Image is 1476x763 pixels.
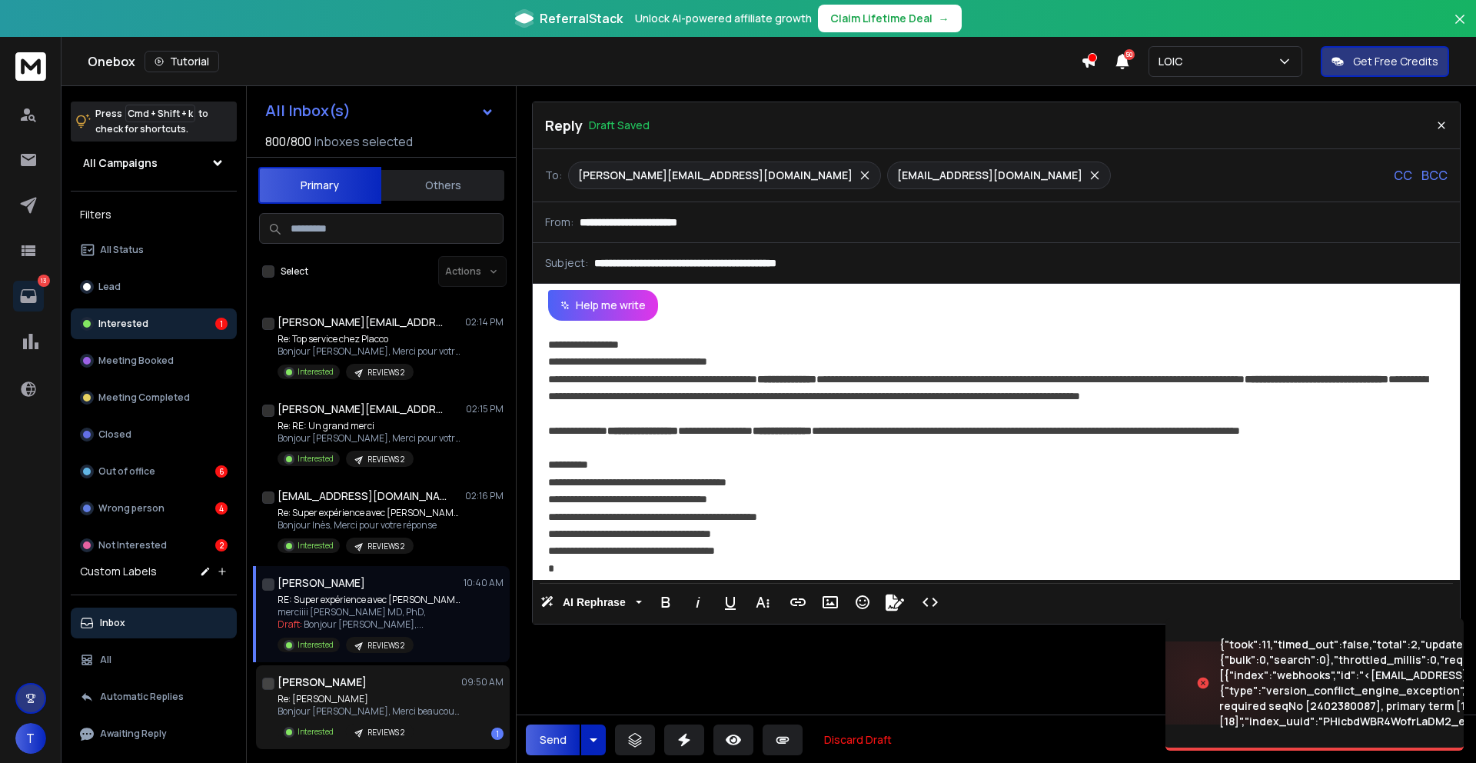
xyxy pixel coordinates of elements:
[215,539,228,551] div: 2
[71,148,237,178] button: All Campaigns
[367,541,404,552] p: REVIEWS 2
[367,454,404,465] p: REVIEWS 2
[71,308,237,339] button: Interested1
[545,168,562,183] p: To:
[465,316,504,328] p: 02:14 PM
[381,168,504,202] button: Others
[314,132,413,151] h3: Inboxes selected
[125,105,195,122] span: Cmd + Shift + k
[145,51,219,72] button: Tutorial
[783,587,813,618] button: Insert Link (⌘K)
[298,453,334,465] p: Interested
[464,577,504,589] p: 10:40 AM
[71,345,237,376] button: Meeting Booked
[461,676,504,688] p: 09:50 AM
[98,391,190,404] p: Meeting Completed
[367,367,404,378] p: REVIEWS 2
[848,587,877,618] button: Emoticons
[816,587,845,618] button: Insert Image (⌘P)
[258,167,381,204] button: Primary
[15,723,46,754] button: T
[71,204,237,225] h3: Filters
[548,290,658,321] button: Help me write
[100,654,111,666] p: All
[1450,9,1470,46] button: Close banner
[466,403,504,415] p: 02:15 PM
[278,333,462,345] p: Re: Top service chez Placco
[1159,54,1188,69] p: LOIC
[818,5,962,32] button: Claim Lifetime Deal→
[560,596,629,609] span: AI Rephrase
[265,132,311,151] span: 800 / 800
[281,265,308,278] label: Select
[278,345,462,358] p: Bonjour [PERSON_NAME], Merci pour votre réponse
[100,244,144,256] p: All Status
[278,594,462,606] p: RE: Super expérience avec [PERSON_NAME]
[1421,166,1448,185] p: BCC
[98,281,121,293] p: Lead
[304,618,424,631] span: Bonjour [PERSON_NAME], ...
[215,318,228,330] div: 1
[939,11,949,26] span: →
[100,617,125,629] p: Inbox
[278,618,302,631] span: Draft:
[100,728,167,740] p: Awaiting Reply
[880,587,909,618] button: Signature
[589,118,650,133] p: Draft Saved
[367,727,404,738] p: REVIEWS 2
[465,490,504,502] p: 02:16 PM
[71,382,237,413] button: Meeting Completed
[1165,641,1319,725] img: image
[1394,166,1412,185] p: CC
[83,155,158,171] h1: All Campaigns
[367,640,404,651] p: REVIEWS 2
[545,255,588,271] p: Subject:
[716,587,745,618] button: Underline (⌘U)
[540,9,623,28] span: ReferralStack
[278,575,365,591] h1: [PERSON_NAME]
[278,606,462,618] p: merciiii [PERSON_NAME] MD, PhD,
[98,465,155,478] p: Out of office
[88,51,1081,72] div: Onebox
[545,215,573,230] p: From:
[748,587,777,618] button: More Text
[98,318,148,330] p: Interested
[278,705,462,718] p: Bonjour [PERSON_NAME], Merci beaucoup pour
[71,645,237,675] button: All
[98,355,174,367] p: Meeting Booked
[298,639,334,651] p: Interested
[71,608,237,638] button: Inbox
[71,493,237,524] button: Wrong person4
[278,675,367,690] h1: [PERSON_NAME]
[578,168,853,183] p: [PERSON_NAME][EMAIL_ADDRESS][DOMAIN_NAME]
[278,420,462,432] p: Re: RE: Un grand merci
[545,115,583,136] p: Reply
[537,587,645,618] button: AI Rephrase
[98,428,131,441] p: Closed
[278,507,462,519] p: Re: Super expérience avec [PERSON_NAME]
[38,275,50,287] p: 13
[98,539,167,551] p: Not Interested
[298,366,334,378] p: Interested
[80,564,157,579] h3: Custom Labels
[916,587,945,618] button: Code View
[71,530,237,561] button: Not Interested2
[1124,49,1135,60] span: 50
[635,11,812,26] p: Unlock AI-powered affiliate growth
[71,272,237,302] button: Lead
[526,725,580,755] button: Send
[897,168,1082,183] p: [EMAIL_ADDRESS][DOMAIN_NAME]
[71,718,237,749] button: Awaiting Reply
[98,502,165,515] p: Wrong person
[71,419,237,450] button: Closed
[298,540,334,551] p: Interested
[278,693,462,705] p: Re: [PERSON_NAME]
[215,502,228,515] div: 4
[71,456,237,487] button: Out of office6
[265,103,351,118] h1: All Inbox(s)
[278,519,462,531] p: Bonjour Inès, Merci pour votre réponse
[1321,46,1449,77] button: Get Free Credits
[100,691,184,703] p: Automatic Replies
